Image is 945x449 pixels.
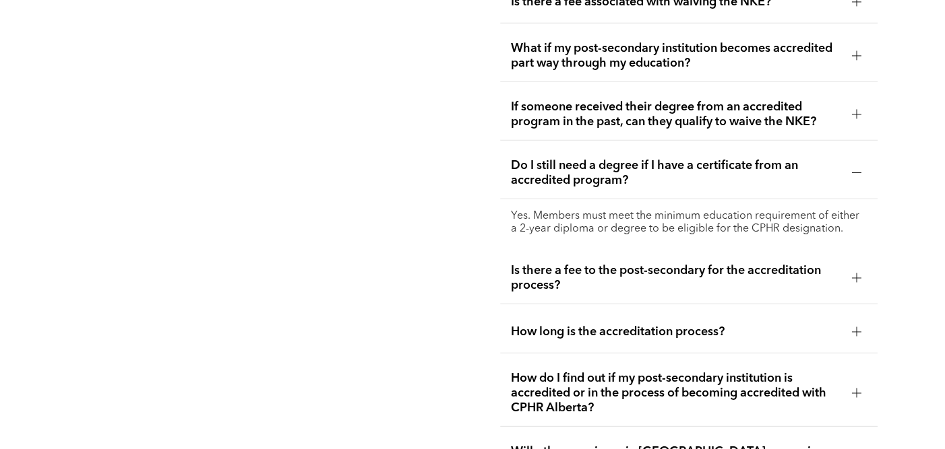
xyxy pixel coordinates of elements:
span: If someone received their degree from an accredited program in the past, can they qualify to waiv... [511,100,841,129]
p: Yes. Members must meet the minimum education requirement of either a 2-year diploma or degree to ... [511,210,867,236]
span: Do I still need a degree if I have a certificate from an accredited program? [511,158,841,188]
span: How do I find out if my post-secondary institution is accredited or in the process of becoming ac... [511,371,841,415]
span: What if my post-secondary institution becomes accredited part way through my education? [511,41,841,71]
span: Is there a fee to the post-secondary for the accreditation process? [511,263,841,293]
span: How long is the accreditation process? [511,324,841,339]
